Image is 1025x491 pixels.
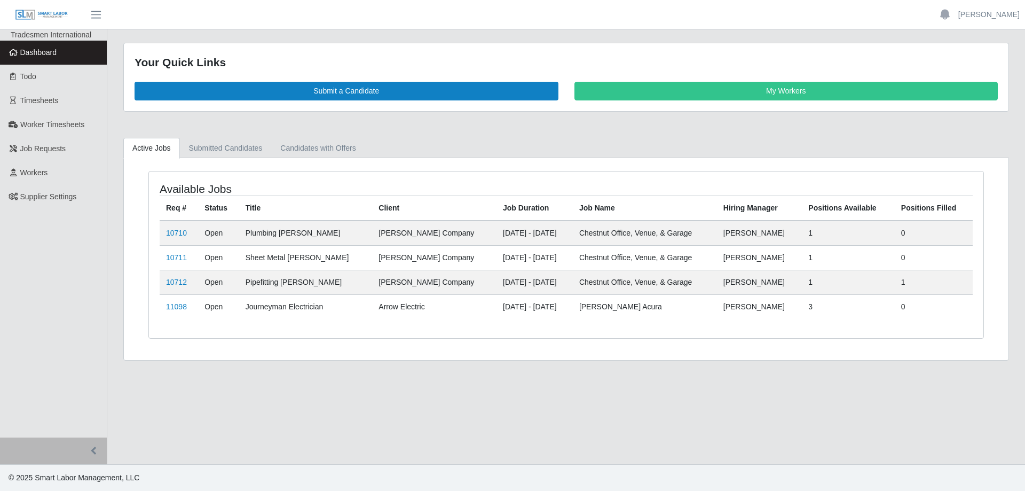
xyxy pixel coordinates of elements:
[372,221,496,246] td: [PERSON_NAME] Company
[20,96,59,105] span: Timesheets
[166,253,187,262] a: 10711
[198,245,239,270] td: Open
[895,270,973,294] td: 1
[895,294,973,319] td: 0
[496,270,573,294] td: [DATE] - [DATE]
[802,221,895,246] td: 1
[895,221,973,246] td: 0
[135,82,558,100] a: Submit a Candidate
[135,54,998,71] div: Your Quick Links
[496,221,573,246] td: [DATE] - [DATE]
[958,9,1020,20] a: [PERSON_NAME]
[573,294,717,319] td: [PERSON_NAME] Acura
[239,270,373,294] td: Pipefitting [PERSON_NAME]
[717,245,802,270] td: [PERSON_NAME]
[496,245,573,270] td: [DATE] - [DATE]
[160,182,489,196] h4: Available Jobs
[717,196,802,221] th: Hiring Manager
[166,278,187,286] a: 10712
[198,294,239,319] td: Open
[895,196,973,221] th: Positions Filled
[573,270,717,294] td: Chestnut Office, Venue, & Garage
[20,144,66,153] span: Job Requests
[372,294,496,319] td: Arrow Electric
[166,229,187,237] a: 10710
[895,245,973,270] td: 0
[802,196,895,221] th: Positions Available
[198,221,239,246] td: Open
[717,294,802,319] td: [PERSON_NAME]
[198,270,239,294] td: Open
[717,270,802,294] td: [PERSON_NAME]
[9,473,139,482] span: © 2025 Smart Labor Management, LLC
[166,302,187,311] a: 11098
[239,221,373,246] td: Plumbing [PERSON_NAME]
[372,245,496,270] td: [PERSON_NAME] Company
[573,245,717,270] td: Chestnut Office, Venue, & Garage
[496,196,573,221] th: Job Duration
[20,192,77,201] span: Supplier Settings
[573,221,717,246] td: Chestnut Office, Venue, & Garage
[123,138,180,159] a: Active Jobs
[573,196,717,221] th: Job Name
[11,30,91,39] span: Tradesmen International
[239,196,373,221] th: Title
[20,48,57,57] span: Dashboard
[198,196,239,221] th: Status
[802,270,895,294] td: 1
[496,294,573,319] td: [DATE] - [DATE]
[239,294,373,319] td: Journeyman Electrician
[802,294,895,319] td: 3
[802,245,895,270] td: 1
[372,196,496,221] th: Client
[20,72,36,81] span: Todo
[160,196,198,221] th: Req #
[20,120,84,129] span: Worker Timesheets
[239,245,373,270] td: Sheet Metal [PERSON_NAME]
[372,270,496,294] td: [PERSON_NAME] Company
[15,9,68,21] img: SLM Logo
[271,138,365,159] a: Candidates with Offers
[574,82,998,100] a: My Workers
[180,138,272,159] a: Submitted Candidates
[20,168,48,177] span: Workers
[717,221,802,246] td: [PERSON_NAME]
